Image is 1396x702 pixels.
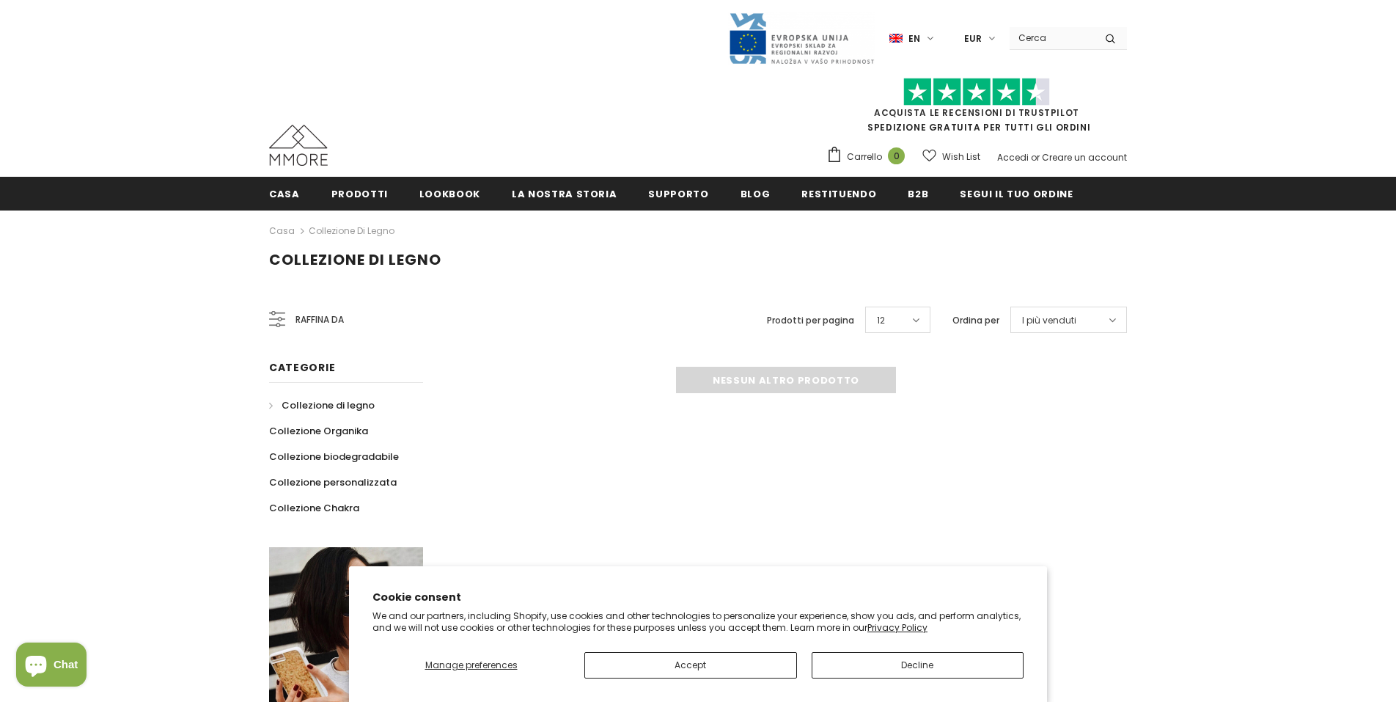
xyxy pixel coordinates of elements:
a: Carrello 0 [826,146,912,168]
a: Creare un account [1042,151,1127,164]
input: Search Site [1010,27,1094,48]
span: Wish List [942,150,980,164]
p: We and our partners, including Shopify, use cookies and other technologies to personalize your ex... [372,610,1024,633]
span: SPEDIZIONE GRATUITA PER TUTTI GLI ORDINI [826,84,1127,134]
span: B2B [908,187,928,201]
span: en [908,32,920,46]
img: i-lang-1.png [889,32,903,45]
span: supporto [648,187,708,201]
span: Lookbook [419,187,480,201]
a: Restituendo [801,177,876,210]
h2: Cookie consent [372,590,1024,605]
img: Fidati di Pilot Stars [903,78,1050,106]
a: Wish List [922,144,980,169]
span: 12 [877,313,885,328]
a: Collezione Chakra [269,495,359,521]
span: Raffina da [295,312,344,328]
span: Collezione Organika [269,424,368,438]
span: or [1031,151,1040,164]
a: B2B [908,177,928,210]
button: Accept [584,652,797,679]
label: Prodotti per pagina [767,313,854,328]
a: La nostra storia [512,177,617,210]
label: Ordina per [952,313,999,328]
button: Decline [812,652,1024,679]
a: supporto [648,177,708,210]
span: Manage preferences [425,659,518,671]
a: Blog [741,177,771,210]
span: La nostra storia [512,187,617,201]
span: Collezione biodegradabile [269,450,399,464]
a: Collezione Organika [269,418,368,444]
a: Privacy Policy [867,621,927,634]
span: I più venduti [1022,313,1076,328]
a: Lookbook [419,177,480,210]
a: Collezione biodegradabile [269,444,399,469]
button: Manage preferences [372,652,570,679]
a: Casa [269,222,295,240]
span: Collezione di legno [282,398,375,412]
span: Casa [269,187,300,201]
img: Javni Razpis [728,12,875,65]
span: Categorie [269,360,335,375]
inbox-online-store-chat: Shopify online store chat [12,643,91,690]
span: 0 [888,147,905,164]
span: Collezione personalizzata [269,475,397,489]
img: Casi MMORE [269,125,328,166]
a: Acquista le recensioni di TrustPilot [874,106,1079,119]
span: Collezione Chakra [269,501,359,515]
a: Collezione di legno [309,224,394,237]
a: Segui il tuo ordine [960,177,1073,210]
a: Accedi [997,151,1029,164]
span: Prodotti [331,187,388,201]
span: EUR [964,32,982,46]
a: Prodotti [331,177,388,210]
span: Carrello [847,150,882,164]
a: Javni Razpis [728,32,875,44]
a: Collezione personalizzata [269,469,397,495]
span: Segui il tuo ordine [960,187,1073,201]
span: Collezione di legno [269,249,441,270]
a: Collezione di legno [269,392,375,418]
span: Restituendo [801,187,876,201]
span: Blog [741,187,771,201]
a: Casa [269,177,300,210]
